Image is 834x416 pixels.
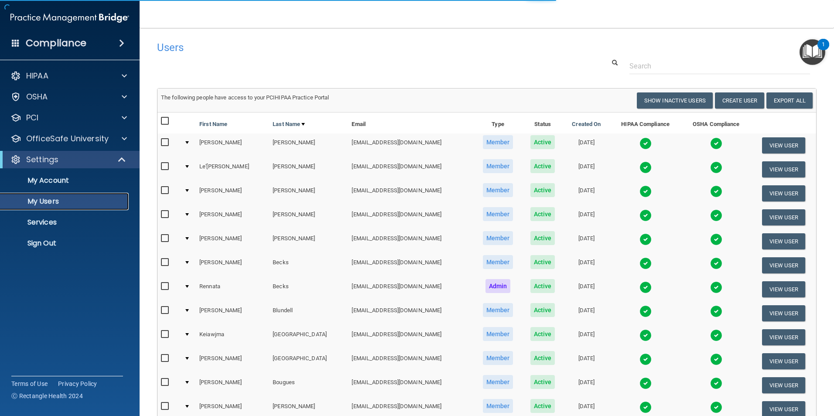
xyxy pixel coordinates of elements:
[610,113,681,133] th: HIPAA Compliance
[269,181,348,205] td: [PERSON_NAME]
[26,71,48,81] p: HIPAA
[269,229,348,253] td: [PERSON_NAME]
[269,157,348,181] td: [PERSON_NAME]
[26,154,58,165] p: Settings
[483,231,513,245] span: Member
[348,181,474,205] td: [EMAIL_ADDRESS][DOMAIN_NAME]
[6,239,125,248] p: Sign Out
[483,183,513,197] span: Member
[822,44,825,56] div: 1
[483,351,513,365] span: Member
[483,399,513,413] span: Member
[199,119,227,130] a: First Name
[348,325,474,349] td: [EMAIL_ADDRESS][DOMAIN_NAME]
[563,205,609,229] td: [DATE]
[762,161,805,177] button: View User
[348,133,474,157] td: [EMAIL_ADDRESS][DOMAIN_NAME]
[157,42,537,53] h4: Users
[710,233,722,246] img: tick.e7d51cea.svg
[710,353,722,365] img: tick.e7d51cea.svg
[10,9,129,27] img: PMB logo
[483,255,513,269] span: Member
[196,205,269,229] td: [PERSON_NAME]
[483,135,513,149] span: Member
[762,233,805,249] button: View User
[26,37,86,49] h4: Compliance
[563,253,609,277] td: [DATE]
[196,157,269,181] td: Le'[PERSON_NAME]
[269,373,348,397] td: Bougues
[269,325,348,349] td: [GEOGRAPHIC_DATA]
[639,185,652,198] img: tick.e7d51cea.svg
[766,92,813,109] a: Export All
[762,257,805,273] button: View User
[762,281,805,297] button: View User
[196,253,269,277] td: [PERSON_NAME]
[196,325,269,349] td: Keiawjma
[563,373,609,397] td: [DATE]
[269,301,348,325] td: Blundell
[762,305,805,321] button: View User
[196,301,269,325] td: [PERSON_NAME]
[530,183,555,197] span: Active
[530,303,555,317] span: Active
[196,373,269,397] td: [PERSON_NAME]
[273,119,305,130] a: Last Name
[639,161,652,174] img: tick.e7d51cea.svg
[26,92,48,102] p: OSHA
[522,113,563,133] th: Status
[58,379,97,388] a: Privacy Policy
[530,255,555,269] span: Active
[639,353,652,365] img: tick.e7d51cea.svg
[269,253,348,277] td: Becks
[639,209,652,222] img: tick.e7d51cea.svg
[10,154,126,165] a: Settings
[10,113,127,123] a: PCI
[483,303,513,317] span: Member
[10,92,127,102] a: OSHA
[196,133,269,157] td: [PERSON_NAME]
[196,277,269,301] td: Rennata
[639,137,652,150] img: tick.e7d51cea.svg
[762,329,805,345] button: View User
[762,353,805,369] button: View User
[6,197,125,206] p: My Users
[530,351,555,365] span: Active
[11,392,83,400] span: Ⓒ Rectangle Health 2024
[710,281,722,293] img: tick.e7d51cea.svg
[762,185,805,201] button: View User
[530,135,555,149] span: Active
[483,207,513,221] span: Member
[196,181,269,205] td: [PERSON_NAME]
[530,231,555,245] span: Active
[710,209,722,222] img: tick.e7d51cea.svg
[639,257,652,269] img: tick.e7d51cea.svg
[348,229,474,253] td: [EMAIL_ADDRESS][DOMAIN_NAME]
[348,253,474,277] td: [EMAIL_ADDRESS][DOMAIN_NAME]
[710,329,722,341] img: tick.e7d51cea.svg
[485,279,511,293] span: Admin
[10,71,127,81] a: HIPAA
[710,257,722,269] img: tick.e7d51cea.svg
[269,349,348,373] td: [GEOGRAPHIC_DATA]
[710,161,722,174] img: tick.e7d51cea.svg
[269,205,348,229] td: [PERSON_NAME]
[26,113,38,123] p: PCI
[563,229,609,253] td: [DATE]
[639,305,652,317] img: tick.e7d51cea.svg
[196,229,269,253] td: [PERSON_NAME]
[563,349,609,373] td: [DATE]
[563,133,609,157] td: [DATE]
[762,209,805,225] button: View User
[530,399,555,413] span: Active
[6,218,125,227] p: Services
[269,277,348,301] td: Becks
[483,159,513,173] span: Member
[639,233,652,246] img: tick.e7d51cea.svg
[530,279,555,293] span: Active
[348,113,474,133] th: Email
[348,205,474,229] td: [EMAIL_ADDRESS][DOMAIN_NAME]
[161,94,329,101] span: The following people have access to your PCIHIPAA Practice Portal
[530,375,555,389] span: Active
[563,157,609,181] td: [DATE]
